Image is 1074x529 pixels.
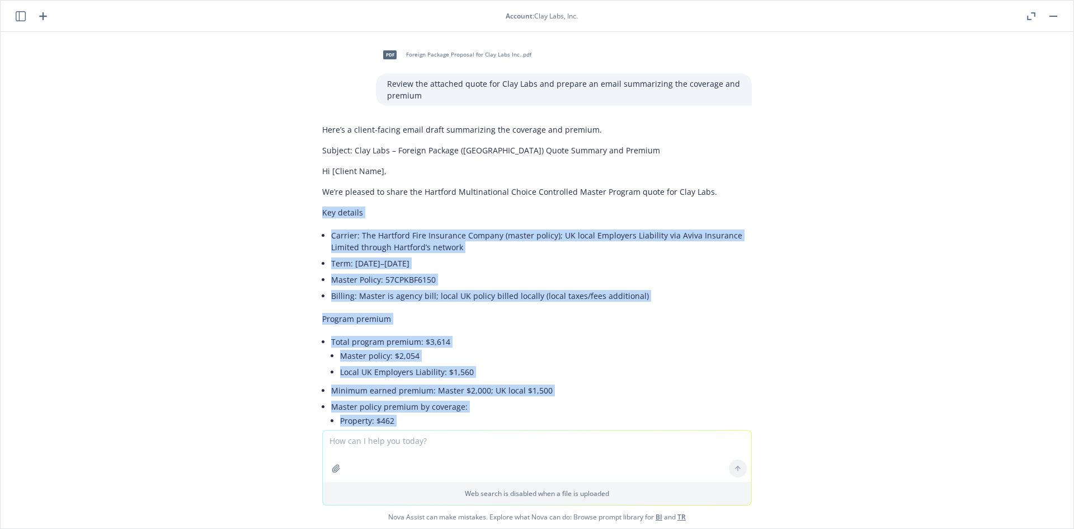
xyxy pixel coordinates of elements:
[383,50,397,59] span: pdf
[322,207,752,218] p: Key details
[406,51,531,58] span: Foreign Package Proposal for Clay Labs Inc..pdf
[656,512,662,522] a: BI
[506,11,533,21] span: Account
[322,124,752,135] p: Here’s a client-facing email draft summarizing the coverage and premium.
[331,227,752,255] li: Carrier: The Hartford Fire Insurance Company (master policy); UK local Employers Liability via Av...
[331,382,752,399] li: Minimum earned premium: Master $2,000; UK local $1,500
[322,186,752,198] p: We’re pleased to share the Hartford Multinational Choice Controlled Master Program quote for Clay...
[387,78,741,101] p: Review the attached quote for Clay Labs and prepare an email summarizing the coverage and premium
[331,334,752,382] li: Total program premium: $3,614
[331,288,752,304] li: Billing: Master is agency bill; local UK policy billed locally (local taxes/fees additional)
[340,364,752,380] li: Local UK Employers Liability: $1,560
[677,512,686,522] a: TR
[331,271,752,288] li: Master Policy: 57CPKBF6150
[5,505,1069,528] span: Nova Assist can make mistakes. Explore what Nova can do: Browse prompt library for and
[322,165,752,177] p: Hi [Client Name],
[331,399,752,512] li: Master policy premium by coverage:
[506,11,578,21] div: : Clay Labs, Inc.
[340,413,752,429] li: Property: $462
[340,348,752,364] li: Master policy: $2,054
[340,429,752,445] li: General Liability: $400
[376,41,534,69] div: pdfForeign Package Proposal for Clay Labs Inc..pdf
[329,489,745,498] p: Web search is disabled when a file is uploaded
[331,255,752,271] li: Term: [DATE]–[DATE]
[322,144,752,156] p: Subject: Clay Labs – Foreign Package ([GEOGRAPHIC_DATA]) Quote Summary and Premium
[322,313,752,325] p: Program premium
